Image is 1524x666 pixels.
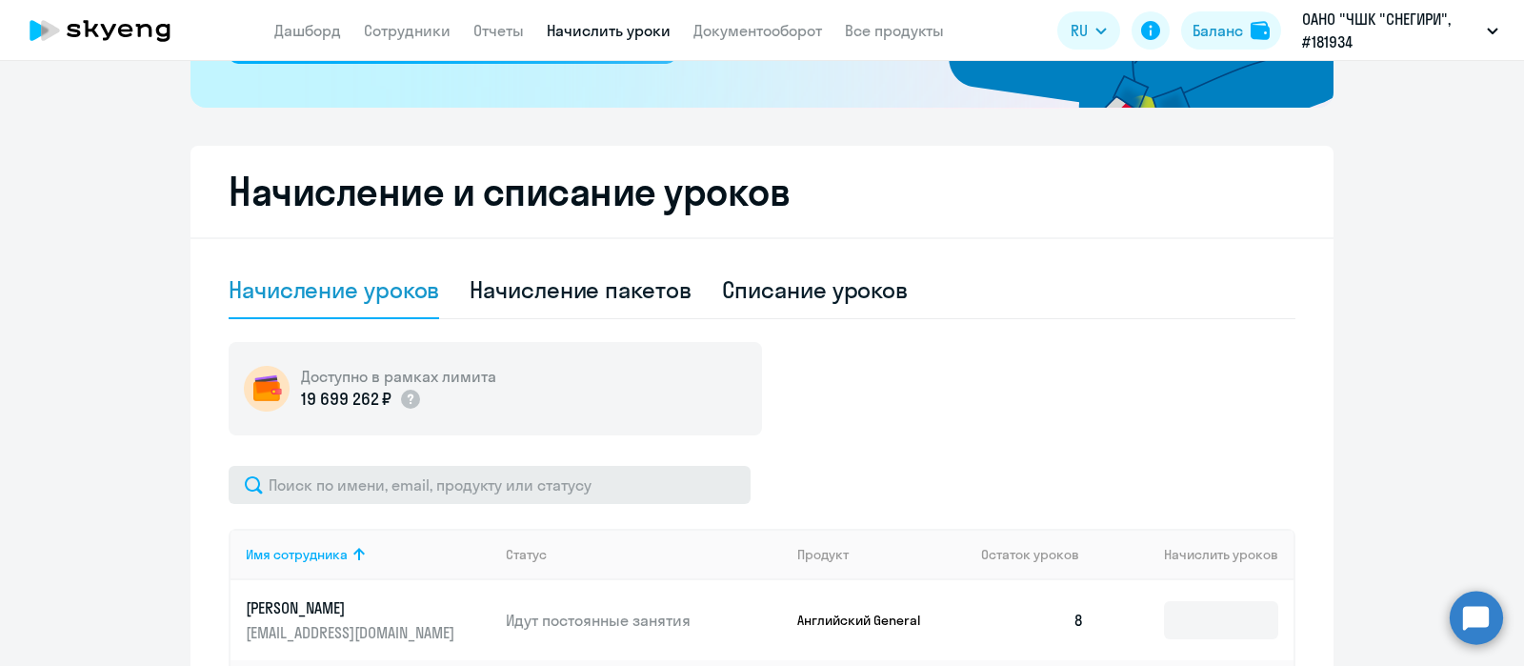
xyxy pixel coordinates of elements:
[1099,529,1293,580] th: Начислить уроков
[301,366,496,387] h5: Доступно в рамках лимита
[246,546,491,563] div: Имя сотрудника
[473,21,524,40] a: Отчеты
[797,546,849,563] div: Продукт
[981,546,1079,563] span: Остаток уроков
[1251,21,1270,40] img: balance
[506,546,547,563] div: Статус
[246,597,459,618] p: [PERSON_NAME]
[246,546,348,563] div: Имя сотрудника
[845,21,944,40] a: Все продукты
[506,610,782,631] p: Идут постоянные занятия
[1302,8,1479,53] p: ОАНО "ЧШК "СНЕГИРИ", #181934
[364,21,451,40] a: Сотрудники
[966,580,1099,660] td: 8
[244,366,290,412] img: wallet-circle.png
[229,169,1295,214] h2: Начисление и списание уроков
[693,21,822,40] a: Документооборот
[722,274,909,305] div: Списание уроков
[1181,11,1281,50] button: Балансbalance
[301,387,391,412] p: 19 699 262 ₽
[246,622,459,643] p: [EMAIL_ADDRESS][DOMAIN_NAME]
[229,466,751,504] input: Поиск по имени, email, продукту или статусу
[797,546,967,563] div: Продукт
[274,21,341,40] a: Дашборд
[1293,8,1508,53] button: ОАНО "ЧШК "СНЕГИРИ", #181934
[506,546,782,563] div: Статус
[246,597,491,643] a: [PERSON_NAME][EMAIL_ADDRESS][DOMAIN_NAME]
[547,21,671,40] a: Начислить уроки
[797,612,940,629] p: Английский General
[1193,19,1243,42] div: Баланс
[1071,19,1088,42] span: RU
[981,546,1099,563] div: Остаток уроков
[470,274,691,305] div: Начисление пакетов
[1057,11,1120,50] button: RU
[229,274,439,305] div: Начисление уроков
